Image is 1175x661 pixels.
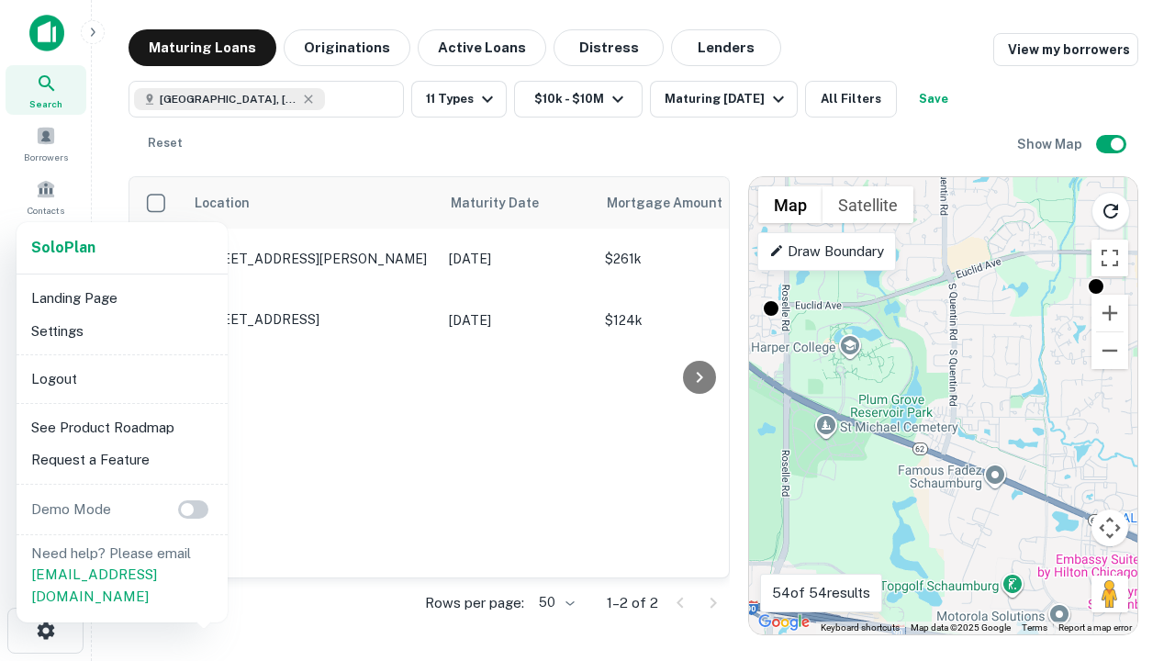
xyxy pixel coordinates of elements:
li: Request a Feature [24,443,220,476]
a: SoloPlan [31,237,95,259]
iframe: Chat Widget [1083,514,1175,602]
strong: Solo Plan [31,239,95,256]
li: See Product Roadmap [24,411,220,444]
li: Logout [24,363,220,396]
p: Demo Mode [24,499,118,521]
a: [EMAIL_ADDRESS][DOMAIN_NAME] [31,566,157,604]
p: Need help? Please email [31,543,213,608]
li: Landing Page [24,282,220,315]
li: Settings [24,315,220,348]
